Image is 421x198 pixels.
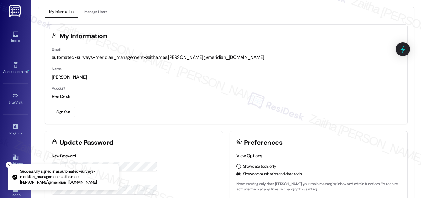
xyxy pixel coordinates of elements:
[52,93,401,100] div: ResiDesk
[52,107,75,117] button: Sign Out
[22,130,23,134] span: •
[52,54,401,61] div: automated-surveys-meridian_management-zaitha.mae.[PERSON_NAME]@meridian_[DOMAIN_NAME]
[3,121,28,138] a: Insights •
[52,47,60,52] label: Email
[243,171,302,177] label: Show communication and data tools
[3,29,28,46] a: Inbox
[6,162,12,168] button: Close toast
[60,33,107,39] h3: My Information
[52,66,62,71] label: Name
[243,164,276,169] label: Show data tools only
[236,153,262,159] label: View Options
[9,5,22,17] img: ResiDesk Logo
[52,86,65,91] label: Account
[60,139,113,146] h3: Update Password
[52,74,401,81] div: [PERSON_NAME]
[80,7,112,18] button: Manage Users
[3,152,28,169] a: Buildings
[3,91,28,107] a: Site Visit •
[28,69,29,73] span: •
[244,139,282,146] h3: Preferences
[52,154,76,159] label: New Password
[236,181,401,192] p: Note: showing only data [PERSON_NAME] your main messaging inbox and admin functions. You can re-a...
[20,169,114,185] p: Successfully signed in as automated-surveys-meridian_management-zaitha.mae.[PERSON_NAME]@meridian...
[45,7,78,18] button: My Information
